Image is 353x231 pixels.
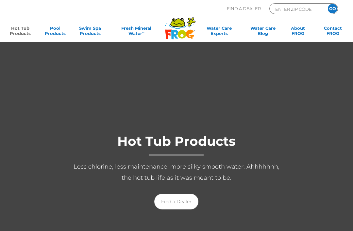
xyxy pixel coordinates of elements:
a: Water CareExperts [197,25,242,39]
sup: ∞ [142,30,144,34]
p: Less chlorine, less maintenance, more silky smooth water. Ahhhhhhh, the hot tub life as it was me... [68,161,284,183]
a: Find a Dealer [154,194,198,209]
a: Fresh MineralWater∞ [111,25,161,39]
a: PoolProducts [42,25,69,39]
a: Swim SpaProducts [76,25,104,39]
input: GO [328,4,337,13]
a: ContactFROG [319,25,346,39]
a: Water CareBlog [249,25,277,39]
h1: Hot Tub Products [68,134,284,156]
a: Hot TubProducts [7,25,34,39]
input: Zip Code Form [275,5,319,13]
a: AboutFROG [284,25,311,39]
p: Find A Dealer [227,3,261,14]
